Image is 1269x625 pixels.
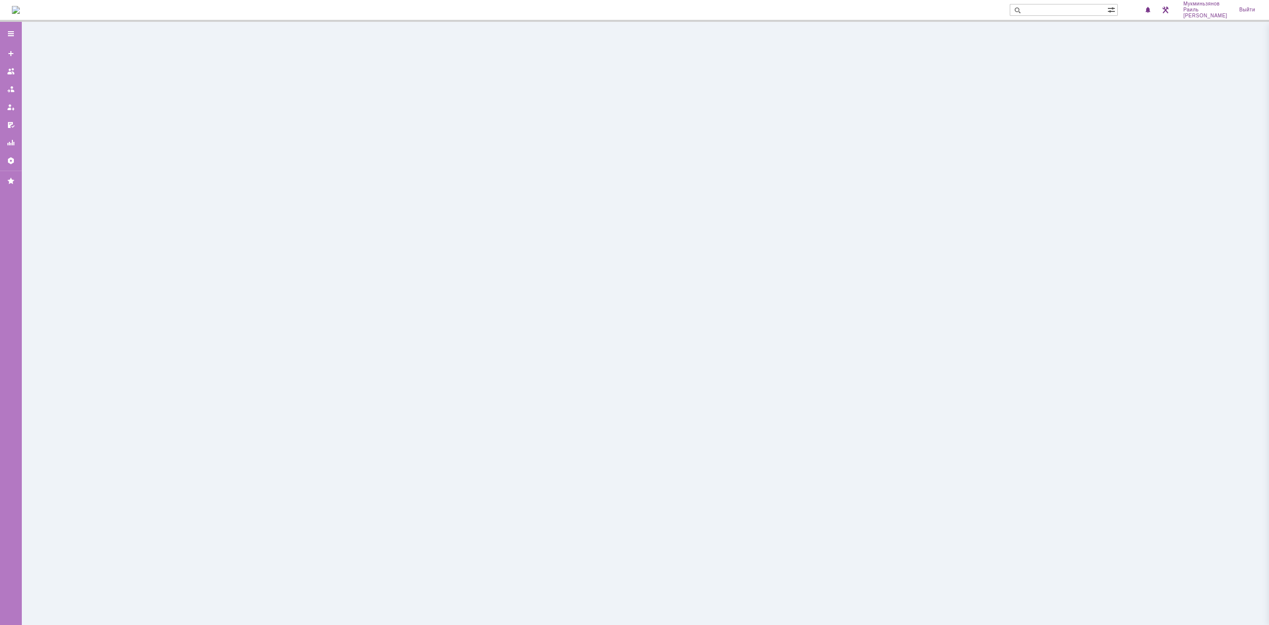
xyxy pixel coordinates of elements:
img: logo [12,6,20,14]
a: Мои согласования [3,117,19,133]
a: Заявки в моей ответственности [3,81,19,97]
span: Расширенный поиск [1107,4,1117,14]
a: Перейти в интерфейс администратора [1159,4,1171,16]
span: [PERSON_NAME] [1183,13,1227,19]
span: Мукминьзянов [1183,1,1227,7]
a: Отчеты [3,135,19,151]
a: Настройки [3,153,19,169]
a: Создать заявку [3,46,19,62]
a: Мои заявки [3,99,19,115]
a: Заявки на командах [3,63,19,79]
a: Перейти на домашнюю страницу [12,6,20,14]
span: Раиль [1183,7,1227,13]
